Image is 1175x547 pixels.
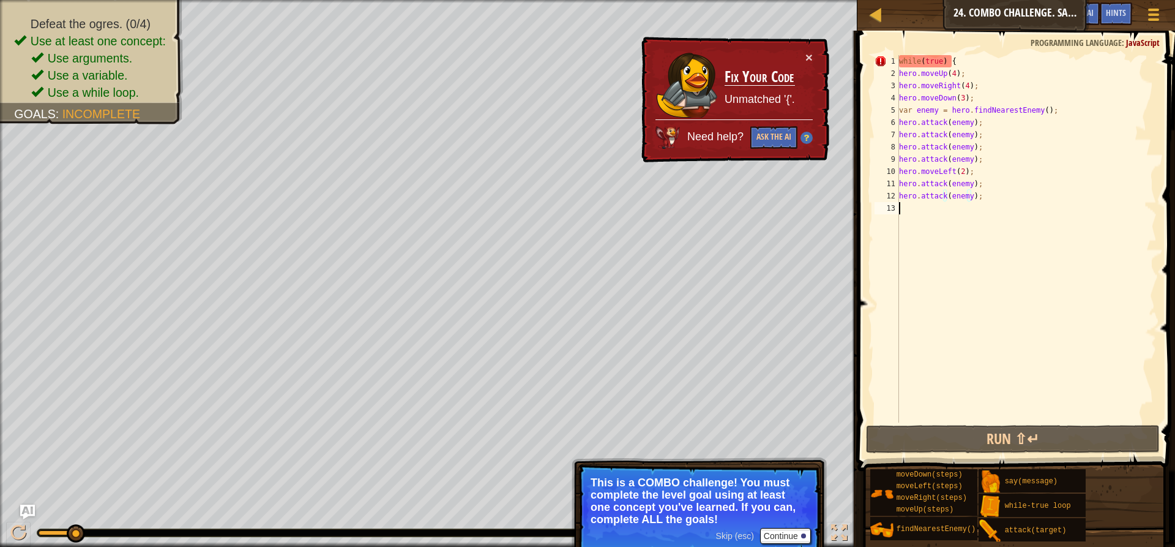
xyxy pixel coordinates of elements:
[1067,2,1100,25] button: Ask AI
[1106,7,1126,18] span: Hints
[875,116,899,129] div: 6
[870,518,893,541] img: portrait.png
[805,51,813,64] button: ×
[31,50,170,67] li: Use arguments.
[897,494,967,502] span: moveRight(steps)
[725,69,795,86] h3: Fix Your Code
[48,69,128,82] span: Use a variable.
[14,107,56,121] span: Goals
[687,130,747,143] span: Need help?
[31,34,166,48] span: Use at least one concept:
[897,505,954,514] span: moveUp(steps)
[14,32,170,50] li: Use at least one concept:
[725,92,795,108] p: Unmatched '{'.
[14,15,170,32] li: Defeat the ogres.
[875,92,899,104] div: 4
[875,141,899,153] div: 8
[875,165,899,178] div: 10
[20,505,35,519] button: Ask AI
[875,153,899,165] div: 9
[875,190,899,202] div: 12
[979,470,1002,494] img: portrait.png
[875,129,899,141] div: 7
[1073,7,1094,18] span: Ask AI
[48,51,132,65] span: Use arguments.
[866,425,1160,453] button: Run ⇧↵
[1005,502,1071,510] span: while-true loop
[870,482,893,505] img: portrait.png
[875,178,899,190] div: 11
[31,17,151,31] span: Defeat the ogres. (0/4)
[655,126,680,148] img: AI
[56,107,62,121] span: :
[1122,37,1126,48] span: :
[6,522,31,547] button: Ctrl + P: Play
[897,482,963,491] span: moveLeft(steps)
[31,67,170,84] li: Use a variable.
[875,202,899,214] div: 13
[760,528,811,544] button: Continue
[750,126,797,149] button: Ask the AI
[1031,37,1122,48] span: Programming language
[656,51,717,119] img: duck_illia.png
[31,84,170,101] li: Use a while loop.
[716,531,754,541] span: Skip (esc)
[979,519,1002,543] img: portrait.png
[875,67,899,80] div: 2
[1138,2,1169,31] button: Show game menu
[979,495,1002,518] img: portrait.png
[1126,37,1160,48] span: JavaScript
[800,132,813,144] img: Hint
[875,55,899,67] div: 1
[591,477,808,526] p: This is a COMBO challenge! You must complete the level goal using at least one concept you've lea...
[875,104,899,116] div: 5
[875,80,899,92] div: 3
[1005,477,1057,486] span: say(message)
[62,107,140,121] span: Incomplete
[897,470,963,479] span: moveDown(steps)
[1005,526,1067,535] span: attack(target)
[897,525,976,534] span: findNearestEnemy()
[48,86,139,99] span: Use a while loop.
[827,522,851,547] button: Toggle fullscreen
